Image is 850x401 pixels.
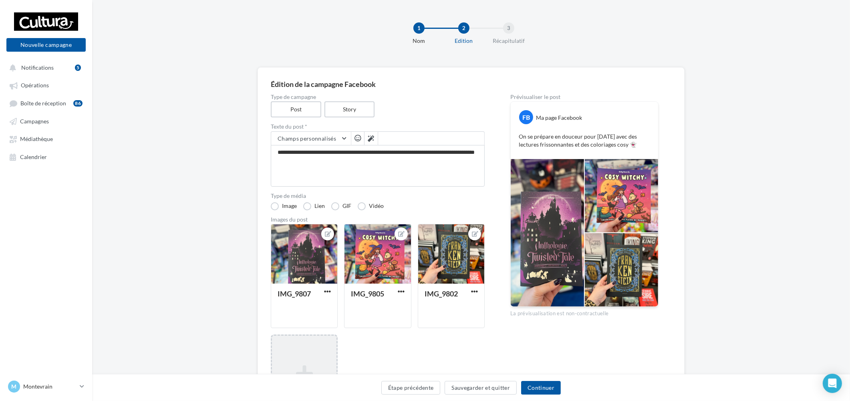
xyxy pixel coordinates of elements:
[303,202,325,210] label: Lien
[393,37,445,45] div: Nom
[20,118,49,125] span: Campagnes
[413,22,425,34] div: 1
[271,193,485,199] label: Type de média
[331,202,351,210] label: GIF
[425,289,458,298] div: IMG_9802
[536,114,582,122] div: Ma page Facebook
[519,133,650,149] p: On se prépare en douceur pour [DATE] avec des lectures frissonnantes et des coloriages cosy 👻
[21,82,49,89] span: Opérations
[823,374,842,393] div: Open Intercom Messenger
[12,383,17,391] span: M
[6,379,86,394] a: M Montevrain
[278,289,311,298] div: IMG_9807
[271,101,321,117] label: Post
[510,307,659,317] div: La prévisualisation est non-contractuelle
[73,100,83,107] div: 86
[20,100,66,107] span: Boîte de réception
[5,149,87,164] a: Calendrier
[20,153,47,160] span: Calendrier
[458,22,469,34] div: 2
[503,22,514,34] div: 3
[21,64,54,71] span: Notifications
[5,96,87,111] a: Boîte de réception86
[5,131,87,146] a: Médiathèque
[445,381,517,395] button: Sauvegarder et quitter
[5,114,87,128] a: Campagnes
[351,289,384,298] div: IMG_9805
[5,60,84,75] button: Notifications 5
[271,81,671,88] div: Édition de la campagne Facebook
[271,94,485,100] label: Type de campagne
[278,135,336,142] span: Champs personnalisés
[5,78,87,92] a: Opérations
[510,94,659,100] div: Prévisualiser le post
[521,381,561,395] button: Continuer
[23,383,77,391] p: Montevrain
[381,381,441,395] button: Étape précédente
[6,38,86,52] button: Nouvelle campagne
[20,136,53,143] span: Médiathèque
[358,202,384,210] label: Vidéo
[271,217,485,222] div: Images du post
[271,132,351,145] button: Champs personnalisés
[483,37,534,45] div: Récapitulatif
[438,37,489,45] div: Edition
[324,101,375,117] label: Story
[271,124,485,129] label: Texte du post *
[271,202,297,210] label: Image
[519,110,533,124] div: FB
[75,64,81,71] div: 5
